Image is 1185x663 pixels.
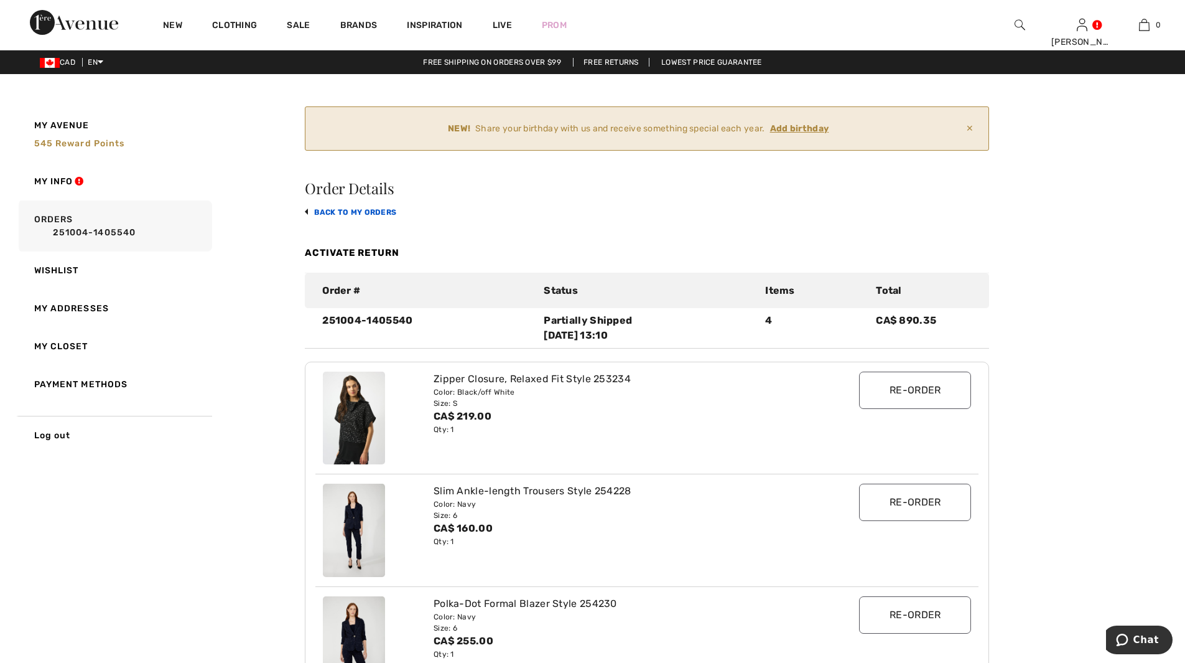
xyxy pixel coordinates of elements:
[434,510,806,521] div: Size: 6
[961,117,978,140] span: ✕
[305,247,399,258] a: Activate Return
[434,484,806,499] div: Slim Ankle-length Trousers Style 254228
[323,372,385,465] img: joseph-ribkoff-tops-black-off-white_253234_2_815d_search.jpg
[434,611,806,623] div: Color: Navy
[434,521,806,536] div: CA$ 160.00
[340,20,378,33] a: Brands
[305,181,989,195] h3: Order Details
[758,313,868,343] div: 4
[163,20,182,33] a: New
[573,58,649,67] a: Free Returns
[434,372,806,387] div: Zipper Closure, Relaxed Fit Style 253234
[651,58,772,67] a: Lowest Price Guarantee
[34,226,208,239] a: 251004-1405540
[434,596,806,611] div: Polka-Dot Formal Blazer Style 254230
[413,58,571,67] a: Free shipping on orders over $99
[859,596,971,634] input: Re-order
[434,424,806,435] div: Qty: 1
[16,365,212,403] a: Payment Methods
[1106,626,1173,657] iframe: Opens a widget where you can chat to one of our agents
[770,123,829,134] ins: Add birthday
[1077,17,1087,32] img: My Info
[859,484,971,521] input: Re-order
[1139,17,1150,32] img: My Bag
[34,138,125,149] span: 545 Reward points
[542,19,567,32] a: Prom
[1077,19,1087,31] a: Sign In
[868,313,979,343] div: CA$ 890.35
[536,283,758,298] div: Status
[434,634,806,649] div: CA$ 255.00
[315,122,961,135] div: Share your birthday with us and receive something special each year.
[868,283,979,298] div: Total
[16,162,212,200] a: My Info
[16,200,212,252] a: Orders
[16,327,212,365] a: My Closet
[40,58,80,67] span: CAD
[34,119,90,132] span: My Avenue
[315,313,536,343] div: 251004-1405540
[88,58,103,67] span: EN
[16,252,212,289] a: Wishlist
[323,484,385,577] img: frank-lyman-pants-navy_254228_1_fd4d_search.jpg
[305,208,396,217] a: back to My Orders
[1113,17,1174,32] a: 0
[448,122,470,135] strong: NEW!
[212,20,257,33] a: Clothing
[1156,19,1161,31] span: 0
[859,372,971,409] input: Re-order
[16,289,212,327] a: My Addresses
[434,649,806,660] div: Qty: 1
[493,19,512,32] a: Live
[315,283,536,298] div: Order #
[544,313,750,343] div: Partially Shipped [DATE] 13:10
[434,499,806,510] div: Color: Navy
[287,20,310,33] a: Sale
[434,409,806,424] div: CA$ 219.00
[1015,17,1025,32] img: search the website
[434,387,806,398] div: Color: Black/off White
[434,536,806,547] div: Qty: 1
[434,623,806,634] div: Size: 6
[30,10,118,35] img: 1ère Avenue
[16,416,212,454] a: Log out
[758,283,868,298] div: Items
[1051,35,1112,49] div: [PERSON_NAME]
[434,398,806,409] div: Size: S
[407,20,462,33] span: Inspiration
[40,58,60,68] img: Canadian Dollar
